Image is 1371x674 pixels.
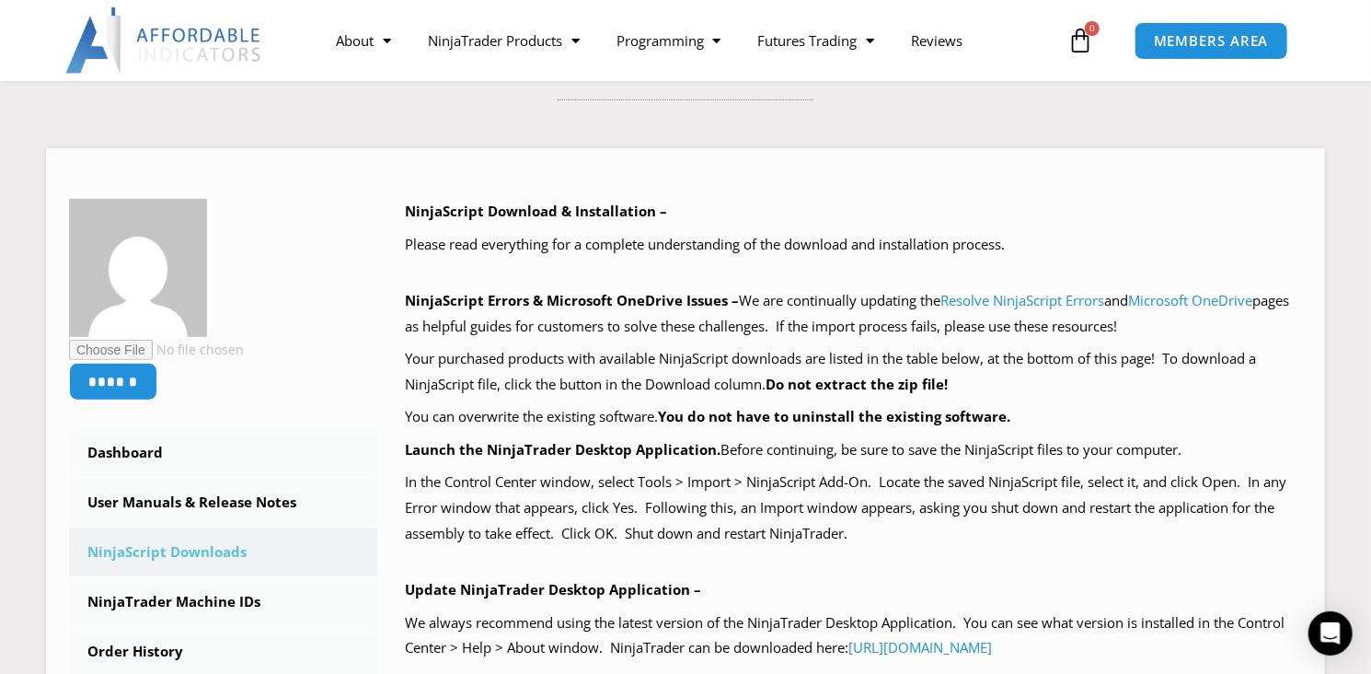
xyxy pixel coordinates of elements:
p: We are continually updating the and pages as helpful guides for customers to solve these challeng... [405,288,1302,340]
p: Your purchased products with available NinjaScript downloads are listed in the table below, at th... [405,346,1302,398]
a: NinjaScript Downloads [69,529,377,576]
a: User Manuals & Release Notes [69,479,377,527]
a: Dashboard [69,429,377,477]
b: You do not have to uninstall the existing software. [658,407,1010,425]
div: Open Intercom Messenger [1308,611,1353,656]
b: Update NinjaTrader Desktop Application – [405,580,701,598]
nav: Menu [317,19,1064,62]
a: 0 [1040,14,1121,67]
b: Do not extract the zip file! [766,375,948,393]
img: b3afd5ab1dbe46fd6d97d672760c3296098b72c9fbb602bbb08513a0207c53fb [69,199,207,337]
a: Programming [598,19,740,62]
a: Reviews [893,19,982,62]
img: LogoAI | Affordable Indicators – NinjaTrader [65,7,263,74]
a: MEMBERS AREA [1135,22,1288,60]
a: Resolve NinjaScript Errors [940,291,1104,309]
a: About [317,19,409,62]
a: NinjaTrader Machine IDs [69,578,377,626]
b: NinjaScript Errors & Microsoft OneDrive Issues – [405,291,739,309]
span: 0 [1085,21,1100,36]
a: [URL][DOMAIN_NAME] [848,638,992,657]
b: NinjaScript Download & Installation – [405,202,667,220]
a: Microsoft OneDrive [1128,291,1252,309]
p: You can overwrite the existing software. [405,404,1302,430]
p: We always recommend using the latest version of the NinjaTrader Desktop Application. You can see ... [405,610,1302,662]
p: Before continuing, be sure to save the NinjaScript files to your computer. [405,437,1302,463]
b: Launch the NinjaTrader Desktop Application. [405,440,720,459]
a: NinjaTrader Products [409,19,598,62]
a: Futures Trading [740,19,893,62]
span: MEMBERS AREA [1154,34,1269,48]
p: In the Control Center window, select Tools > Import > NinjaScript Add-On. Locate the saved NinjaS... [405,470,1302,547]
p: Please read everything for a complete understanding of the download and installation process. [405,232,1302,258]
